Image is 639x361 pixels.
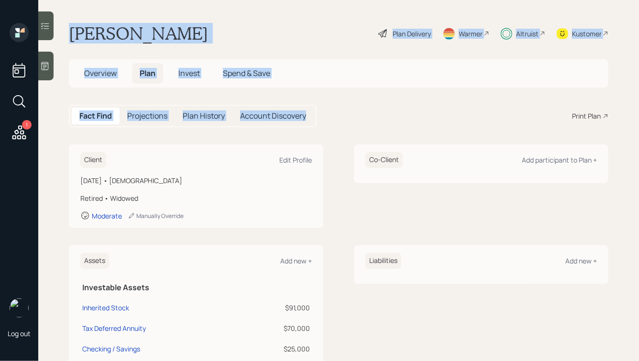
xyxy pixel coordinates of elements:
div: Tax Deferred Annuity [82,323,146,333]
h6: Client [80,152,106,168]
div: Log out [8,329,31,338]
div: Plan Delivery [393,29,431,39]
div: Print Plan [572,111,601,121]
div: $91,000 [242,303,310,313]
div: $70,000 [242,323,310,333]
span: Spend & Save [223,68,270,78]
div: Inherited Stock [82,303,129,313]
span: Invest [178,68,200,78]
div: Altruist [516,29,539,39]
h6: Liabilities [365,253,401,269]
h5: Projections [127,111,167,120]
div: [DATE] • [DEMOGRAPHIC_DATA] [80,175,312,186]
div: Add new + [280,256,312,265]
div: $25,000 [242,344,310,354]
div: Moderate [92,211,122,220]
h5: Fact Find [79,111,112,120]
div: Edit Profile [279,155,312,164]
span: Plan [140,68,155,78]
div: Add participant to Plan + [522,155,597,164]
span: Overview [84,68,117,78]
div: Checking / Savings [82,344,140,354]
div: Kustomer [572,29,602,39]
div: Manually Override [128,212,184,220]
img: hunter_neumayer.jpg [10,298,29,317]
div: 1 [22,120,32,130]
h6: Co-Client [365,152,403,168]
div: Retired • Widowed [80,193,312,203]
h5: Plan History [183,111,225,120]
h5: Investable Assets [82,283,310,292]
h1: [PERSON_NAME] [69,23,208,44]
div: Add new + [565,256,597,265]
h5: Account Discovery [240,111,306,120]
h6: Assets [80,253,109,269]
div: Warmer [459,29,483,39]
